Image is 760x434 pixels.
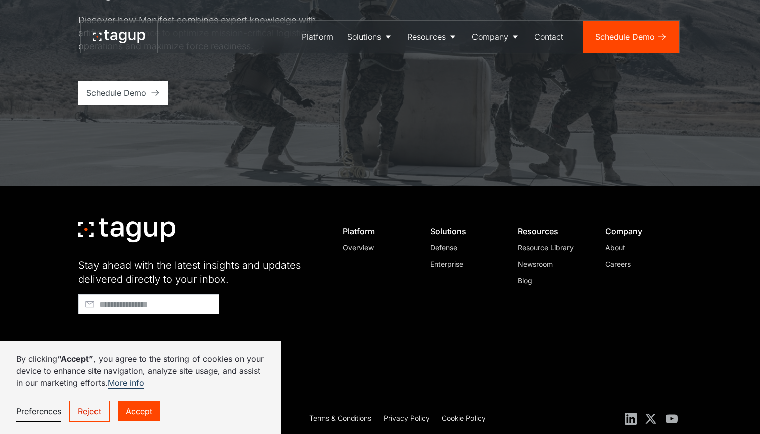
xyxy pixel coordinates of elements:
[472,31,508,43] div: Company
[309,413,371,423] div: Terms & Conditions
[518,242,586,253] a: Resource Library
[309,413,371,425] a: Terms & Conditions
[108,378,144,389] a: More info
[343,242,411,253] a: Overview
[430,226,499,236] div: Solutions
[518,259,586,269] a: Newsroom
[442,413,486,425] a: Cookie Policy
[295,21,340,53] a: Platform
[407,31,446,43] div: Resources
[518,275,586,286] a: Blog
[527,21,571,53] a: Contact
[400,21,465,53] a: Resources
[465,21,527,53] a: Company
[384,413,430,425] a: Privacy Policy
[534,31,563,43] div: Contact
[595,31,655,43] div: Schedule Demo
[16,401,61,422] a: Preferences
[69,401,110,422] a: Reject
[78,258,320,286] div: Stay ahead with the latest insights and updates delivered directly to your inbox.
[86,87,146,99] div: Schedule Demo
[583,21,679,53] a: Schedule Demo
[340,21,400,53] a: Solutions
[518,226,586,236] div: Resources
[302,31,333,43] div: Platform
[78,294,320,382] form: Footer - Early Access
[605,242,674,253] a: About
[430,242,499,253] a: Defense
[118,401,160,421] a: Accept
[605,259,674,269] a: Careers
[57,354,93,364] strong: “Accept”
[16,353,265,389] p: By clicking , you agree to the storing of cookies on your device to enhance site navigation, anal...
[384,413,430,423] div: Privacy Policy
[430,259,499,269] a: Enterprise
[442,413,486,423] div: Cookie Policy
[605,226,674,236] div: Company
[78,318,231,358] iframe: reCAPTCHA
[343,226,411,236] div: Platform
[78,81,168,105] a: Schedule Demo
[347,31,381,43] div: Solutions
